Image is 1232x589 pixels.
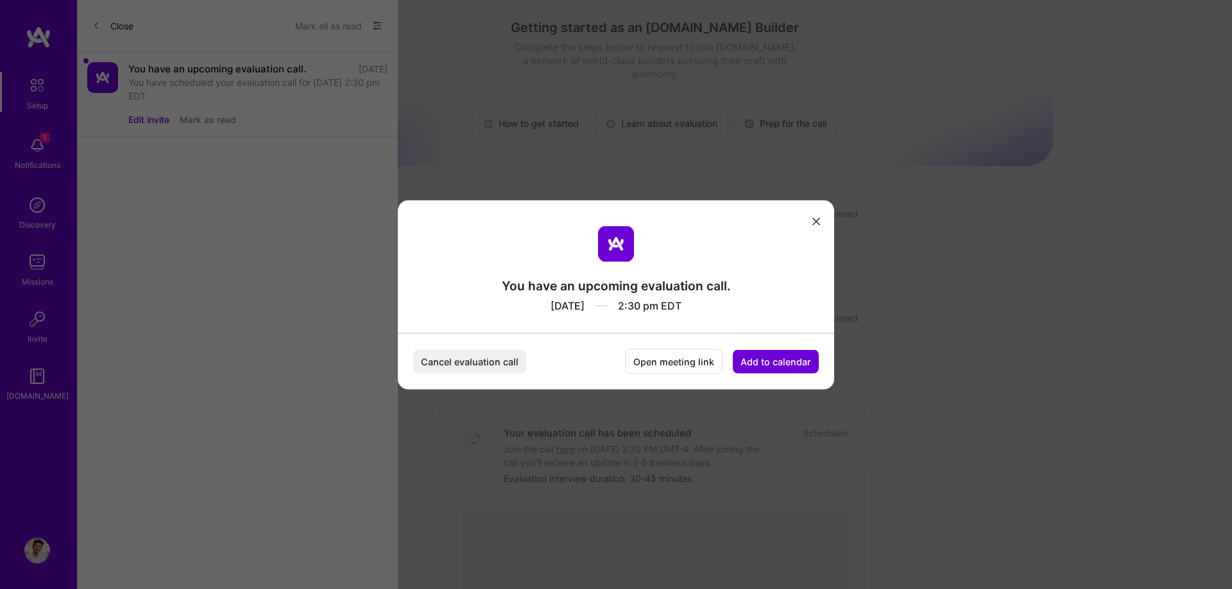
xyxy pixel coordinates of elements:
[502,277,731,294] div: You have an upcoming evaluation call.
[625,349,723,374] button: Open meeting link
[502,294,731,312] div: [DATE] 2:30 pm EDT
[398,200,834,389] div: modal
[413,349,526,373] button: Cancel evaluation call
[733,349,819,373] button: Add to calendar
[598,226,634,261] img: aTeam logo
[812,218,820,226] i: icon Close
